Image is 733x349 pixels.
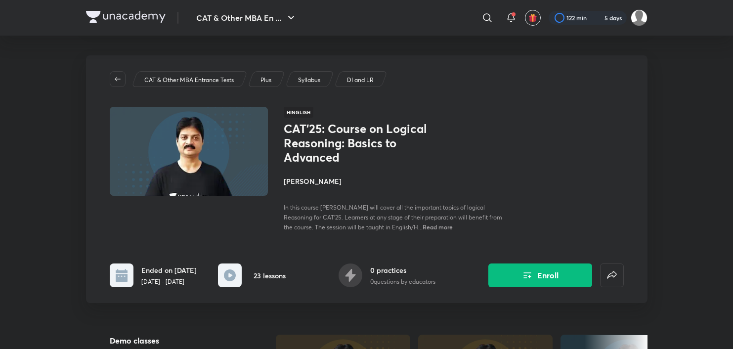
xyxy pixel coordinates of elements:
[488,263,592,287] button: Enroll
[254,270,286,281] h6: 23 lessons
[86,11,166,25] a: Company Logo
[296,76,322,85] a: Syllabus
[108,106,269,197] img: Thumbnail
[370,265,435,275] h6: 0 practices
[284,107,313,118] span: Hinglish
[260,76,271,85] p: Plus
[110,335,244,347] h5: Demo classes
[141,265,197,275] h6: Ended on [DATE]
[284,122,445,164] h1: CAT'25: Course on Logical Reasoning: Basics to Advanced
[528,13,537,22] img: avatar
[347,76,374,85] p: DI and LR
[284,204,502,231] span: In this course [PERSON_NAME] will cover all the important topics of logical Reasoning for CAT'25....
[190,8,303,28] button: CAT & Other MBA En ...
[298,76,320,85] p: Syllabus
[141,277,197,286] p: [DATE] - [DATE]
[370,277,435,286] p: 0 questions by educators
[525,10,541,26] button: avatar
[284,176,505,186] h4: [PERSON_NAME]
[259,76,273,85] a: Plus
[593,13,603,23] img: streak
[345,76,375,85] a: DI and LR
[423,223,453,231] span: Read more
[600,263,624,287] button: false
[631,9,647,26] img: Abhishek gupta
[142,76,235,85] a: CAT & Other MBA Entrance Tests
[86,11,166,23] img: Company Logo
[144,76,234,85] p: CAT & Other MBA Entrance Tests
